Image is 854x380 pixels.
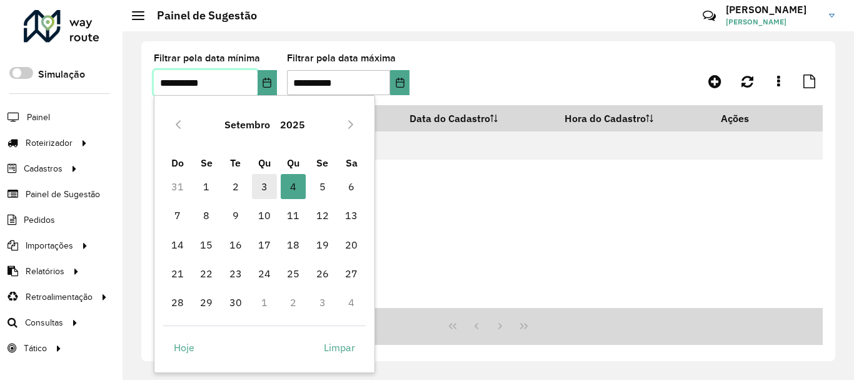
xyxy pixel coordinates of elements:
button: Choose Month [219,110,275,140]
td: 15 [192,230,221,259]
td: 2 [221,172,249,201]
span: 18 [281,232,306,257]
span: Te [230,157,241,169]
button: Limpar [313,335,366,360]
td: 9 [221,201,249,230]
th: Hora do Cadastro [556,105,712,131]
label: Simulação [38,67,85,82]
td: 22 [192,259,221,288]
span: Pedidos [24,213,55,227]
span: 27 [339,261,364,286]
td: 1 [250,288,279,317]
span: 19 [310,232,335,257]
span: Tático [24,342,47,355]
span: Consultas [25,316,63,329]
h3: [PERSON_NAME] [726,4,820,16]
span: [PERSON_NAME] [726,16,820,28]
td: 5 [308,172,337,201]
span: 1 [194,174,219,199]
span: 12 [310,203,335,228]
td: 24 [250,259,279,288]
span: 6 [339,174,364,199]
span: 21 [165,261,190,286]
span: Sa [346,157,358,169]
th: Data do Cadastro [401,105,556,131]
button: Choose Year [275,110,310,140]
span: 30 [223,290,248,315]
td: 29 [192,288,221,317]
label: Filtrar pela data máxima [287,51,396,66]
span: Relatórios [26,265,64,278]
button: Choose Date [390,70,409,95]
span: 24 [252,261,277,286]
td: 25 [279,259,308,288]
span: Qu [258,157,271,169]
span: Qu [287,157,299,169]
td: 11 [279,201,308,230]
span: 28 [165,290,190,315]
td: 31 [163,172,192,201]
td: 6 [337,172,366,201]
td: 23 [221,259,249,288]
td: 10 [250,201,279,230]
span: Retroalimentação [26,290,93,304]
td: 3 [308,288,337,317]
td: 2 [279,288,308,317]
span: 17 [252,232,277,257]
span: 23 [223,261,248,286]
span: 7 [165,203,190,228]
h2: Painel de Sugestão [144,9,257,23]
span: Roteirizador [26,136,73,150]
td: 4 [337,288,366,317]
td: 12 [308,201,337,230]
td: 14 [163,230,192,259]
td: 7 [163,201,192,230]
td: 27 [337,259,366,288]
div: Choose Date [154,95,375,373]
span: Cadastros [24,162,63,175]
label: Filtrar pela data mínima [154,51,260,66]
td: 21 [163,259,192,288]
span: Painel [27,111,50,124]
span: 3 [252,174,277,199]
td: Nenhum registro encontrado [154,131,823,160]
button: Next Month [341,115,361,135]
td: 16 [221,230,249,259]
span: 10 [252,203,277,228]
span: 29 [194,290,219,315]
td: 13 [337,201,366,230]
span: 15 [194,232,219,257]
span: 20 [339,232,364,257]
td: 8 [192,201,221,230]
span: Do [171,157,184,169]
td: 3 [250,172,279,201]
span: Se [316,157,328,169]
span: 26 [310,261,335,286]
span: 9 [223,203,248,228]
span: 5 [310,174,335,199]
span: 2 [223,174,248,199]
span: 11 [281,203,306,228]
span: 14 [165,232,190,257]
span: Se [201,157,213,169]
button: Hoje [163,335,205,360]
span: Hoje [174,340,194,355]
td: 28 [163,288,192,317]
span: 25 [281,261,306,286]
span: 8 [194,203,219,228]
span: Painel de Sugestão [26,188,100,201]
button: Choose Date [258,70,277,95]
td: 17 [250,230,279,259]
span: 13 [339,203,364,228]
td: 30 [221,288,249,317]
td: 1 [192,172,221,201]
td: 20 [337,230,366,259]
td: 4 [279,172,308,201]
td: 18 [279,230,308,259]
button: Previous Month [168,115,188,135]
span: Importações [26,239,73,252]
td: 19 [308,230,337,259]
span: Limpar [324,340,355,355]
th: Ações [712,105,787,131]
span: 16 [223,232,248,257]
